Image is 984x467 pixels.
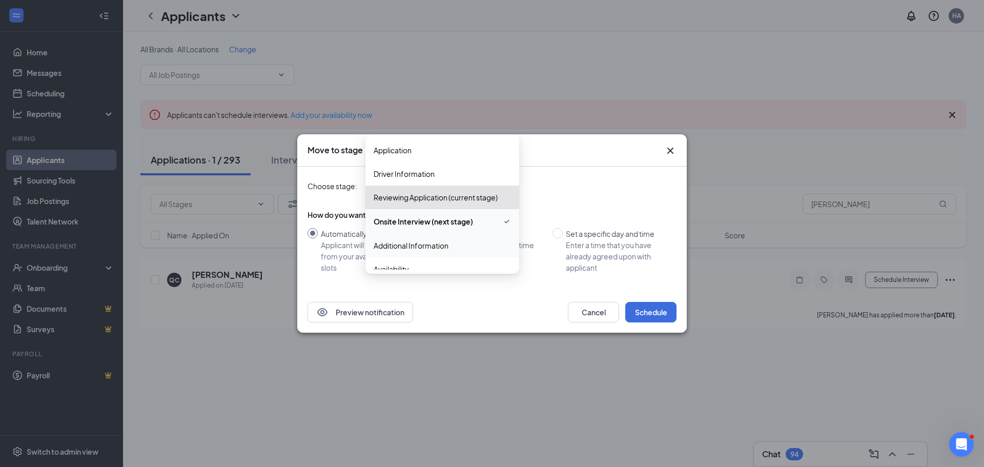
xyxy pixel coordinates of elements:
[566,228,668,239] div: Set a specific day and time
[374,263,409,275] span: Availability
[321,239,401,273] div: Applicant will select from your available time slots
[374,168,435,179] span: Driver Information
[374,145,412,156] span: Application
[307,210,676,220] div: How do you want to schedule time with the applicant?
[664,145,676,157] button: Close
[307,302,413,322] button: EyePreview notification
[625,302,676,322] button: Schedule
[316,306,329,318] svg: Eye
[374,240,448,251] span: Additional Information
[949,432,974,457] iframe: Intercom live chat
[307,180,357,192] span: Choose stage:
[307,145,363,156] h3: Move to stage
[566,239,668,273] div: Enter a time that you have already agreed upon with applicant
[568,302,619,322] button: Cancel
[374,192,498,203] span: Reviewing Application (current stage)
[664,145,676,157] svg: Cross
[321,228,401,239] div: Automatically
[374,216,473,227] span: Onsite Interview (next stage)
[503,215,511,228] svg: Checkmark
